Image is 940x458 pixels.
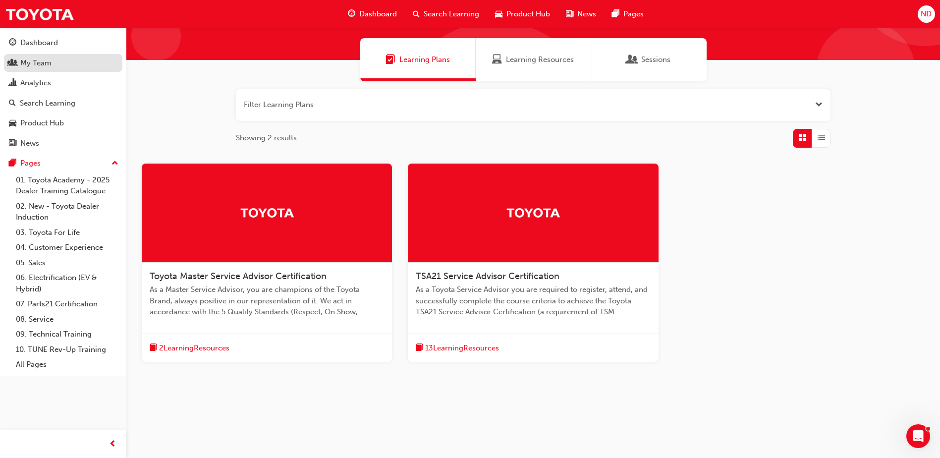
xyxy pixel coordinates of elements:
[12,357,122,372] a: All Pages
[506,54,574,65] span: Learning Resources
[641,54,670,65] span: Sessions
[340,4,405,24] a: guage-iconDashboard
[142,164,392,362] a: TrakToyota Master Service Advisor CertificationAs a Master Service Advisor, you are champions of ...
[12,327,122,342] a: 09. Technical Training
[408,164,658,362] a: TrakTSA21 Service Advisor CertificationAs a Toyota Service Advisor you are required to register, ...
[413,8,420,20] span: search-icon
[506,8,550,20] span: Product Hub
[20,158,41,169] div: Pages
[4,134,122,153] a: News
[487,4,558,24] a: car-iconProduct Hub
[4,34,122,52] a: Dashboard
[9,79,16,88] span: chart-icon
[921,8,932,20] span: ND
[604,4,652,24] a: pages-iconPages
[20,98,75,109] div: Search Learning
[399,54,450,65] span: Learning Plans
[150,342,229,354] button: book-icon2LearningResources
[918,5,935,23] button: ND
[9,39,16,48] span: guage-icon
[906,424,930,448] iframe: Intercom live chat
[240,204,294,221] img: Trak
[4,74,122,92] a: Analytics
[20,37,58,49] div: Dashboard
[150,284,384,318] span: As a Master Service Advisor, you are champions of the Toyota Brand, always positive in our repres...
[12,312,122,327] a: 08. Service
[425,343,499,354] span: 13 Learning Resources
[566,8,573,20] span: news-icon
[386,54,395,65] span: Learning Plans
[799,132,806,144] span: Grid
[558,4,604,24] a: news-iconNews
[150,342,157,354] span: book-icon
[4,32,122,154] button: DashboardMy TeamAnalyticsSearch LearningProduct HubNews
[492,54,502,65] span: Learning Resources
[348,8,355,20] span: guage-icon
[12,296,122,312] a: 07. Parts21 Certification
[12,255,122,271] a: 05. Sales
[4,154,122,172] button: Pages
[150,271,327,282] span: Toyota Master Service Advisor Certification
[476,38,591,81] a: Learning ResourcesLearning Resources
[4,54,122,72] a: My Team
[20,138,39,149] div: News
[815,99,823,111] button: Open the filter
[416,284,650,318] span: As a Toyota Service Advisor you are required to register, attend, and successfully complete the c...
[9,139,16,148] span: news-icon
[5,3,74,25] img: Trak
[12,342,122,357] a: 10. TUNE Rev-Up Training
[20,77,51,89] div: Analytics
[424,8,479,20] span: Search Learning
[12,225,122,240] a: 03. Toyota For Life
[359,8,397,20] span: Dashboard
[9,119,16,128] span: car-icon
[109,438,116,451] span: prev-icon
[623,8,644,20] span: Pages
[236,132,297,144] span: Showing 2 results
[4,94,122,113] a: Search Learning
[506,204,560,221] img: Trak
[12,199,122,225] a: 02. New - Toyota Dealer Induction
[818,132,825,144] span: List
[12,270,122,296] a: 06. Electrification (EV & Hybrid)
[495,8,502,20] span: car-icon
[9,59,16,68] span: people-icon
[12,172,122,199] a: 01. Toyota Academy - 2025 Dealer Training Catalogue
[416,271,559,282] span: TSA21 Service Advisor Certification
[405,4,487,24] a: search-iconSearch Learning
[111,157,118,170] span: up-icon
[591,38,707,81] a: SessionsSessions
[12,240,122,255] a: 04. Customer Experience
[416,342,423,354] span: book-icon
[159,343,229,354] span: 2 Learning Resources
[20,57,52,69] div: My Team
[9,99,16,108] span: search-icon
[612,8,619,20] span: pages-icon
[416,342,499,354] button: book-icon13LearningResources
[4,114,122,132] a: Product Hub
[360,38,476,81] a: Learning PlansLearning Plans
[627,54,637,65] span: Sessions
[9,159,16,168] span: pages-icon
[20,117,64,129] div: Product Hub
[577,8,596,20] span: News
